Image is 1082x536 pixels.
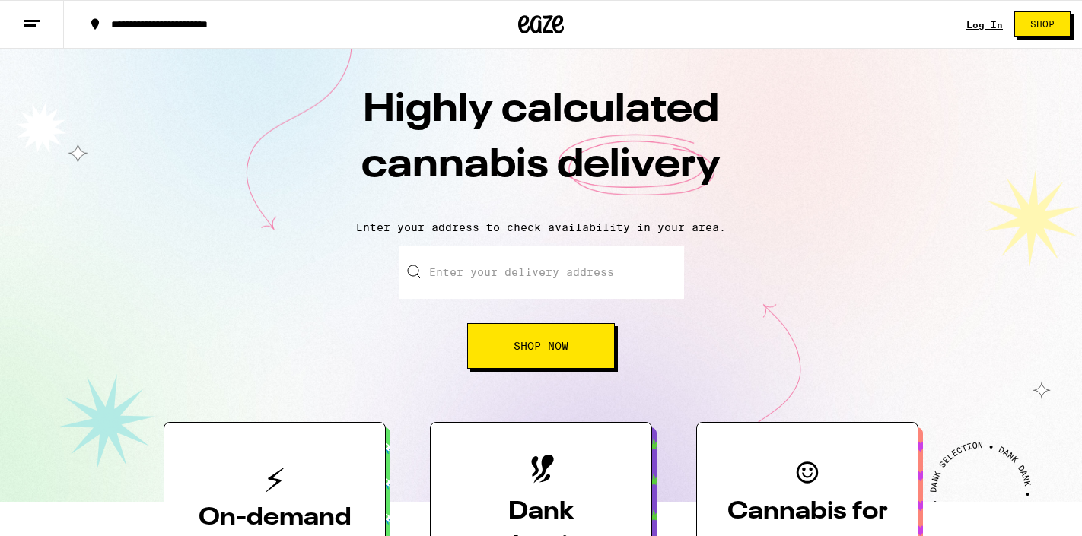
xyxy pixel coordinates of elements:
a: Log In [966,20,1003,30]
button: Shop Now [467,323,615,369]
input: Enter your delivery address [399,246,684,299]
span: Shop Now [514,341,568,351]
button: Shop [1014,11,1071,37]
a: Shop [1003,11,1082,37]
p: Enter your address to check availability in your area. [15,221,1067,233]
h1: Highly calculated cannabis delivery [275,83,807,209]
span: Shop [1030,20,1055,29]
